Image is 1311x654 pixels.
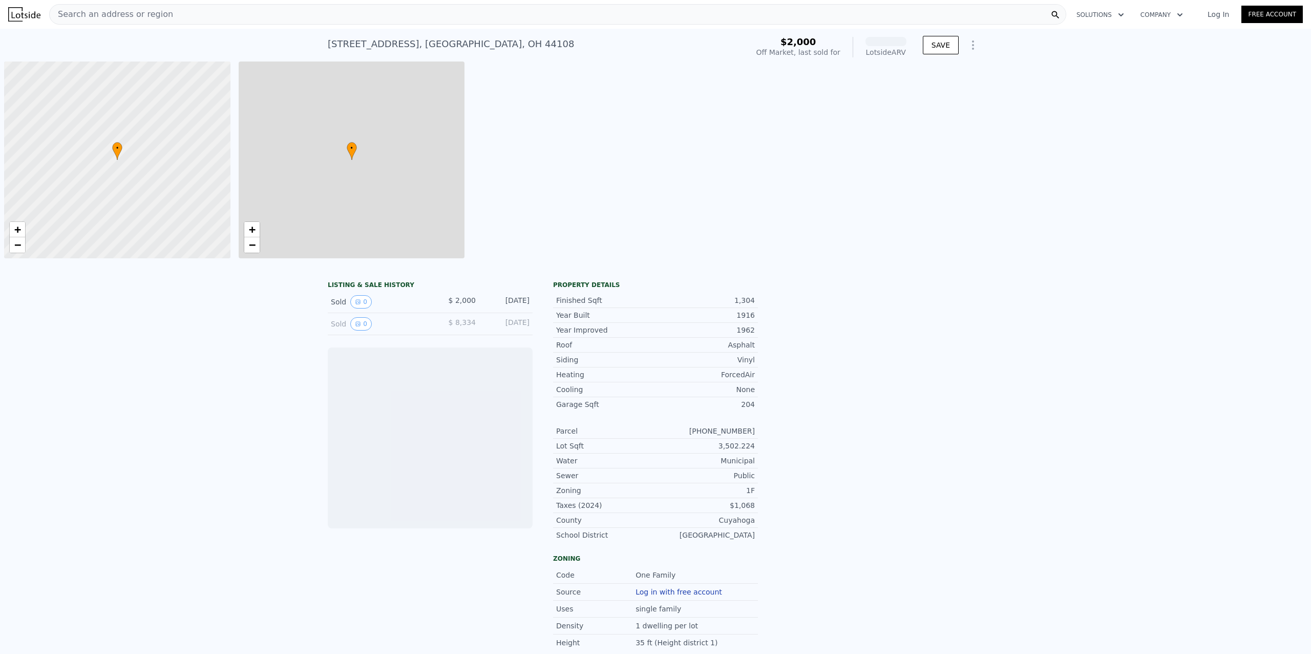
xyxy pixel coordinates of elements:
[655,340,755,350] div: Asphalt
[347,144,357,153] span: •
[556,621,636,631] div: Density
[484,295,530,309] div: [DATE]
[655,441,755,451] div: 3,502.224
[636,570,678,580] div: One Family
[636,621,700,631] div: 1 dwelling per lot
[14,223,21,236] span: +
[331,295,422,309] div: Sold
[780,36,816,47] span: $2,000
[553,281,758,289] div: Property details
[655,370,755,380] div: ForcedAir
[556,570,636,580] div: Code
[864,587,897,620] img: Lotside
[963,35,983,55] button: Show Options
[556,325,655,335] div: Year Improved
[556,485,655,496] div: Zoning
[556,604,636,614] div: Uses
[655,530,755,540] div: [GEOGRAPHIC_DATA]
[10,237,25,253] a: Zoom out
[350,295,372,309] button: View historical data
[655,325,755,335] div: 1962
[556,426,655,436] div: Parcel
[636,604,683,614] div: single family
[556,340,655,350] div: Roof
[636,638,720,648] div: 35 ft (Height district 1)
[112,142,122,160] div: •
[328,281,533,291] div: LISTING & SALE HISTORY
[556,310,655,320] div: Year Built
[556,587,636,597] div: Source
[248,223,255,236] span: +
[1241,6,1303,23] a: Free Account
[556,384,655,395] div: Cooling
[328,37,574,51] div: [STREET_ADDRESS] , [GEOGRAPHIC_DATA] , OH 44108
[655,456,755,466] div: Municipal
[655,426,755,436] div: [PHONE_NUMBER]
[8,7,40,22] img: Lotside
[756,47,840,57] div: Off Market, last sold for
[484,317,530,331] div: [DATE]
[655,515,755,525] div: Cuyahoga
[865,47,906,57] div: Lotside ARV
[556,295,655,305] div: Finished Sqft
[14,238,21,251] span: −
[10,222,25,237] a: Zoom in
[556,515,655,525] div: County
[655,295,755,305] div: 1,304
[556,638,636,648] div: Height
[331,317,422,331] div: Sold
[50,8,173,21] span: Search an address or region
[556,471,655,481] div: Sewer
[347,142,357,160] div: •
[556,399,655,410] div: Garage Sqft
[244,237,260,253] a: Zoom out
[923,36,959,54] button: SAVE
[655,310,755,320] div: 1916
[655,471,755,481] div: Public
[556,500,655,510] div: Taxes (2024)
[655,384,755,395] div: None
[350,317,372,331] button: View historical data
[1068,6,1132,24] button: Solutions
[553,555,758,563] div: Zoning
[655,399,755,410] div: 204
[1132,6,1191,24] button: Company
[248,238,255,251] span: −
[556,355,655,365] div: Siding
[112,144,122,153] span: •
[655,355,755,365] div: Vinyl
[449,296,476,304] span: $ 2,000
[556,530,655,540] div: School District
[556,441,655,451] div: Lot Sqft
[636,588,722,596] button: Log in with free account
[556,456,655,466] div: Water
[449,318,476,326] span: $ 8,334
[556,370,655,380] div: Heating
[655,500,755,510] div: $1,068
[244,222,260,237] a: Zoom in
[655,485,755,496] div: 1F
[1195,9,1241,19] a: Log In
